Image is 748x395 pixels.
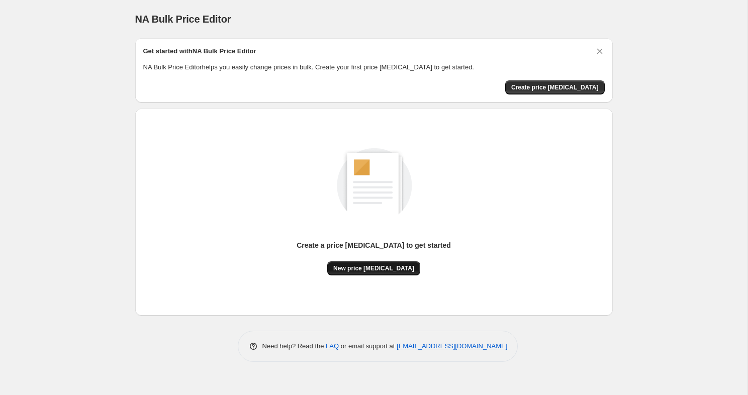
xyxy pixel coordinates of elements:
span: New price [MEDICAL_DATA] [333,264,414,272]
span: or email support at [339,342,397,350]
a: FAQ [326,342,339,350]
button: Dismiss card [595,46,605,56]
p: NA Bulk Price Editor helps you easily change prices in bulk. Create your first price [MEDICAL_DAT... [143,62,605,72]
h2: Get started with NA Bulk Price Editor [143,46,256,56]
button: New price [MEDICAL_DATA] [327,261,420,275]
span: NA Bulk Price Editor [135,14,231,25]
span: Create price [MEDICAL_DATA] [511,83,599,91]
button: Create price change job [505,80,605,94]
span: Need help? Read the [262,342,326,350]
a: [EMAIL_ADDRESS][DOMAIN_NAME] [397,342,507,350]
p: Create a price [MEDICAL_DATA] to get started [297,240,451,250]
